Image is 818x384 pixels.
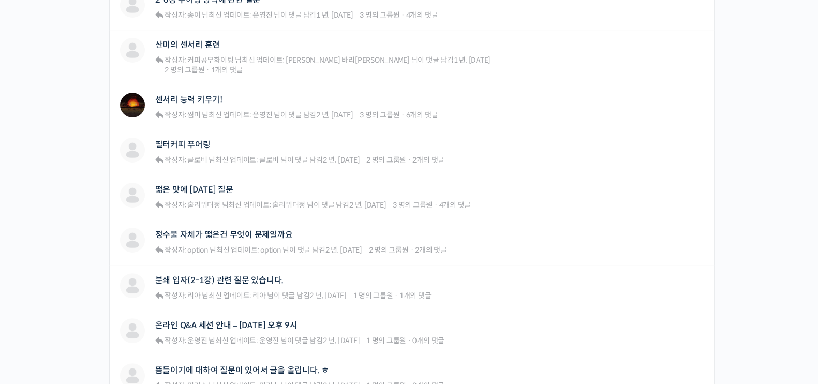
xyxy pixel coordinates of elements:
a: 2 년, [DATE] [316,110,353,120]
span: · [401,110,405,120]
a: 2 년, [DATE] [325,245,362,255]
span: 작성자: 송이 님 [165,10,209,20]
a: 1대화 [68,298,133,324]
div: 최신 업데이트: [165,55,557,74]
a: 1 년, [DATE] [454,55,490,65]
span: 1개의 댓글 [211,65,243,75]
a: 2 년, [DATE] [349,200,386,210]
span: 작성자: 커피공부화이팅 님 [165,55,242,65]
span: 작성자: 운영진 님 [165,336,215,345]
span: · [408,336,411,345]
span: 님이 댓글 남김 [251,10,353,20]
span: 3 명의 그룹원 [393,200,433,210]
span: 운영진 [252,10,272,20]
a: 2 년, [DATE] [309,291,346,300]
a: 온라인 Q&A 세션 안내 – [DATE] 오후 9시 [155,320,298,330]
span: 2개의 댓글 [412,155,444,165]
span: 님이 댓글 남김 [271,200,386,210]
div: 최신 업데이트: [165,155,444,165]
span: 2 명의 그룹원 [165,65,204,75]
span: 4개의 댓글 [406,10,438,20]
span: 4개의 댓글 [439,200,471,210]
span: 2 명의 그룹원 [369,245,409,255]
span: · [434,200,438,210]
span: 작성자: 썸머 님 [165,110,209,120]
div: 최신 업데이트: [165,291,431,300]
a: 떫은 맛에 [DATE] 질문 [155,185,233,195]
span: 2 명의 그룹원 [366,155,406,165]
div: 최신 업데이트: [165,200,471,210]
span: 6개의 댓글 [406,110,438,120]
span: option [260,245,281,255]
span: · [410,245,413,255]
a: 분쇄 입자(2-1강) 관련 질문 있습니다. [155,275,284,285]
span: 작성자: 클로버 님 [165,155,215,165]
a: 클로버 [258,155,279,165]
a: 운영진 [251,10,272,20]
span: 홈 [33,314,39,322]
span: 1 명의 그룹원 [366,336,406,345]
a: 운영진 [258,336,279,345]
span: 리아 [252,291,266,300]
a: 2 년, [DATE] [323,336,360,345]
span: 대화 [95,314,107,322]
a: 1 년, [DATE] [316,10,353,20]
span: 님이 댓글 남김 [258,155,360,165]
span: · [394,291,398,300]
span: 작성자: 리아 님 [165,291,209,300]
div: 최신 업데이트: [165,10,438,20]
span: · [401,10,405,20]
span: · [408,155,411,165]
div: 최신 업데이트: [165,110,438,120]
a: 홀리워터정 [271,200,305,210]
span: 운영진 [252,110,272,120]
span: · [206,65,210,75]
a: 리아 [251,291,265,300]
span: 0개의 댓글 [412,336,444,345]
a: 운영진 [251,110,272,120]
a: 설정 [133,298,199,324]
span: 님이 댓글 남김 [259,245,362,255]
a: 뜸들이기에 대하여 질문이 있어서 글을 올립니다. ㅎ [155,365,329,375]
a: 센서리 능력 키우기! [155,95,222,105]
span: 2개의 댓글 [415,245,447,255]
span: 님이 댓글 남김 [284,55,490,65]
span: 님이 댓글 남김 [251,291,347,300]
span: 님이 댓글 남김 [258,336,360,345]
a: 홈 [3,298,68,324]
span: 3 명의 그룹원 [360,110,399,120]
span: 3 명의 그룹원 [360,10,399,20]
span: 운영진 [259,336,279,345]
a: 2 년, [DATE] [323,155,360,165]
a: option [259,245,281,255]
a: 산미의 센서리 훈련 [155,40,220,50]
a: 필터커피 푸어링 [155,140,211,150]
span: 작성자: 홀리워터정 님 [165,200,228,210]
span: 님이 댓글 남김 [251,110,353,120]
a: 정수물 자체가 떫은건 무엇이 문제일까요 [155,230,293,240]
span: 1 명의 그룹원 [353,291,393,300]
span: 클로버 [259,155,279,165]
span: 설정 [160,314,172,322]
span: 1 [105,298,109,306]
span: 1개의 댓글 [399,291,432,300]
span: 홀리워터정 [272,200,305,210]
div: 최신 업데이트: [165,336,444,345]
span: [PERSON_NAME] 바리[PERSON_NAME] [286,55,410,65]
div: 최신 업데이트: [165,245,447,255]
a: [PERSON_NAME] 바리[PERSON_NAME] [284,55,410,65]
span: 작성자: option 님 [165,245,216,255]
